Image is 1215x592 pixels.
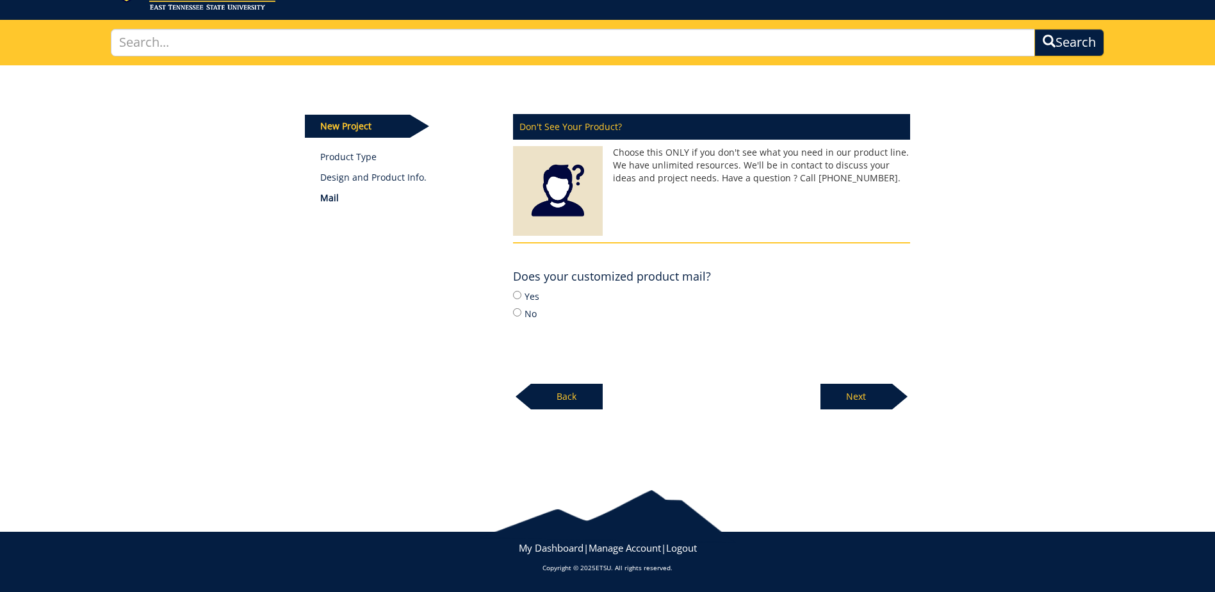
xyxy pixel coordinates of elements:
[513,114,910,140] p: Don't See Your Product?
[513,291,521,299] input: Yes
[305,115,410,138] p: New Project
[320,192,494,204] p: Mail
[513,306,910,320] label: No
[513,146,910,185] p: Choose this ONLY if you don't see what you need in our product line. We have unlimited resources....
[666,541,697,554] a: Logout
[513,289,910,303] label: Yes
[513,308,521,317] input: No
[596,563,611,572] a: ETSU
[513,270,711,283] h4: Does your customized product mail?
[531,384,603,409] p: Back
[111,29,1035,56] input: Search...
[519,541,583,554] a: My Dashboard
[1034,29,1104,56] button: Search
[820,384,892,409] p: Next
[589,541,661,554] a: Manage Account
[320,151,494,163] a: Product Type
[320,171,494,184] p: Design and Product Info.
